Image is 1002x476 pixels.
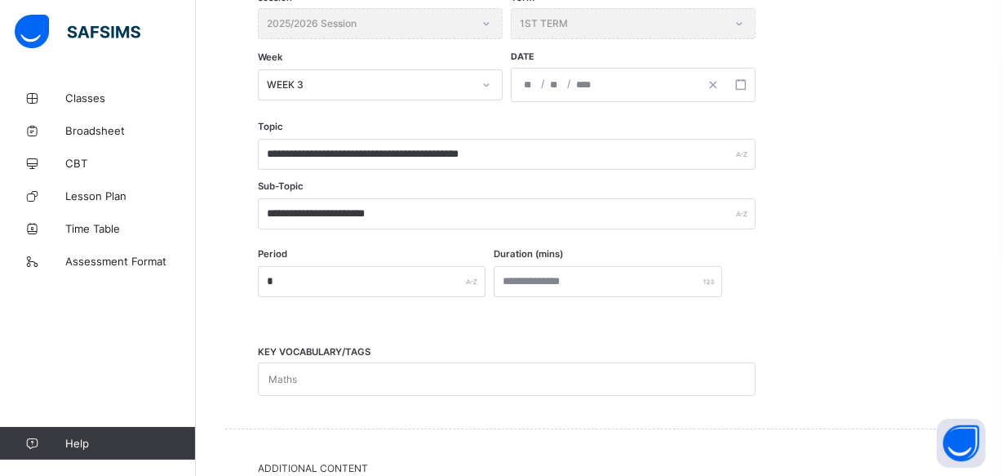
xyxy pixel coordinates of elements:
[65,91,196,105] span: Classes
[494,248,563,260] label: Duration (mins)
[258,51,282,63] span: Week
[267,79,472,91] div: WEEK 3
[539,77,546,91] span: /
[65,437,195,450] span: Help
[65,189,196,202] span: Lesson Plan
[258,248,287,260] label: Period
[65,124,196,137] span: Broadsheet
[65,157,196,170] span: CBT
[15,15,140,49] img: safsims
[258,180,304,192] label: Sub-Topic
[258,121,283,132] label: Topic
[565,77,572,91] span: /
[258,346,370,358] span: KEY VOCABULARY/TAGS
[258,462,940,474] span: Additional Content
[511,51,534,62] span: Date
[937,419,986,468] button: Open asap
[65,255,196,268] span: Assessment Format
[268,364,297,395] div: Maths
[65,222,196,235] span: Time Table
